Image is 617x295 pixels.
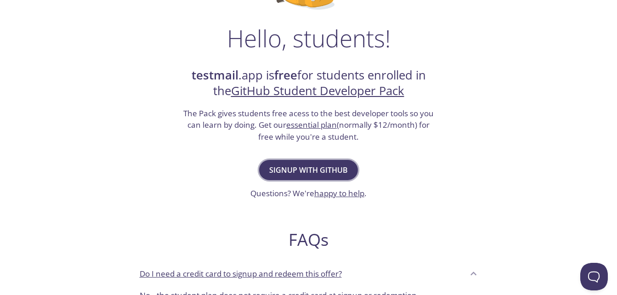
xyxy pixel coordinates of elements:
[580,263,608,290] iframe: Help Scout Beacon - Open
[192,67,238,83] strong: testmail
[250,187,367,199] h3: Questions? We're .
[182,68,435,99] h2: .app is for students enrolled in the
[274,67,297,83] strong: free
[259,160,358,180] button: Signup with GitHub
[314,188,364,199] a: happy to help
[231,83,404,99] a: GitHub Student Developer Pack
[132,229,485,250] h2: FAQs
[132,261,485,286] div: Do I need a credit card to signup and redeem this offer?
[182,108,435,143] h3: The Pack gives students free acess to the best developer tools so you can learn by doing. Get our...
[227,24,391,52] h1: Hello, students!
[140,268,342,280] p: Do I need a credit card to signup and redeem this offer?
[269,164,348,176] span: Signup with GitHub
[286,119,337,130] a: essential plan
